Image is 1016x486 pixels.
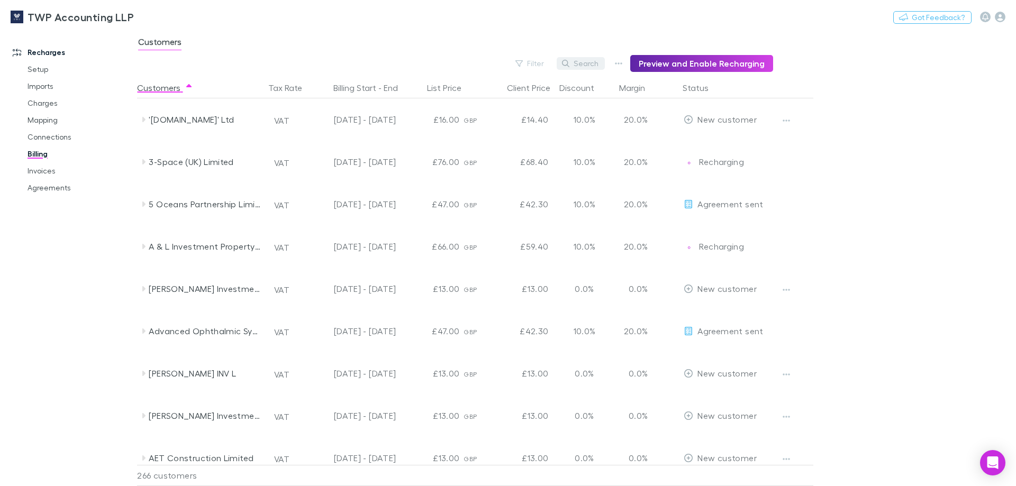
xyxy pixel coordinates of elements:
[620,367,648,380] p: 0.0%
[489,437,552,479] div: £13.00
[17,112,143,129] a: Mapping
[149,352,261,395] div: [PERSON_NAME] INV L
[17,179,143,196] a: Agreements
[620,198,648,210] p: 20.0%
[489,352,552,395] div: £13.00
[552,225,616,268] div: 10.0%
[17,61,143,78] a: Setup
[17,78,143,95] a: Imports
[893,11,972,24] button: Got Feedback?
[684,158,694,168] img: Recharging
[137,437,819,479] div: AET Construction LimitedVAT[DATE] - [DATE]£13.00GBP£13.000.0%0.0%EditNew customer
[149,98,261,141] div: '[DOMAIN_NAME]' Ltd
[400,268,464,310] div: £13.00
[697,410,756,420] span: New customer
[489,183,552,225] div: £42.30
[309,395,396,437] div: [DATE] - [DATE]
[269,281,294,298] button: VAT
[269,112,294,129] button: VAT
[684,242,694,253] img: Recharging
[683,77,721,98] button: Status
[489,395,552,437] div: £13.00
[269,154,294,171] button: VAT
[489,141,552,183] div: £68.40
[489,268,552,310] div: £13.00
[309,268,396,310] div: [DATE] - [DATE]
[697,114,756,124] span: New customer
[489,225,552,268] div: £59.40
[630,55,773,72] button: Preview and Enable Recharging
[400,183,464,225] div: £47.00
[17,145,143,162] a: Billing
[619,77,658,98] div: Margin
[507,77,563,98] button: Client Price
[137,98,819,141] div: '[DOMAIN_NAME]' LtdVAT[DATE] - [DATE]£16.00GBP£14.4010.0%20.0%EditNew customer
[697,326,763,336] span: Agreement sent
[552,268,616,310] div: 0.0%
[552,352,616,395] div: 0.0%
[149,183,261,225] div: 5 Oceans Partnership Limited
[489,310,552,352] div: £42.30
[464,159,477,167] span: GBP
[149,268,261,310] div: [PERSON_NAME] Investments Limited
[620,240,648,253] p: 20.0%
[149,395,261,437] div: [PERSON_NAME] Investments Portfolio Limited
[269,451,294,467] button: VAT
[138,36,182,50] span: Customers
[309,98,396,141] div: [DATE] - [DATE]
[137,141,819,183] div: 3-Space (UK) LimitedVAT[DATE] - [DATE]£76.00GBP£68.4010.0%20.0%EditRechargingRecharging
[309,310,396,352] div: [DATE] - [DATE]
[489,98,552,141] div: £14.40
[28,11,134,23] h3: TWP Accounting LLP
[268,77,315,98] button: Tax Rate
[149,437,261,479] div: AET Construction Limited
[309,352,396,395] div: [DATE] - [DATE]
[464,328,477,336] span: GBP
[269,324,294,341] button: VAT
[464,455,477,463] span: GBP
[137,352,819,395] div: [PERSON_NAME] INV LVAT[DATE] - [DATE]£13.00GBP£13.000.0%0.0%EditNew customer
[269,408,294,425] button: VAT
[427,77,474,98] button: List Price
[552,98,616,141] div: 10.0%
[400,141,464,183] div: £76.00
[333,77,411,98] button: Billing Start - End
[697,199,763,209] span: Agreement sent
[2,44,143,61] a: Recharges
[269,239,294,256] button: VAT
[620,409,648,422] p: 0.0%
[620,113,648,126] p: 20.0%
[464,286,477,294] span: GBP
[510,57,550,70] button: Filter
[309,225,396,268] div: [DATE] - [DATE]
[137,183,819,225] div: 5 Oceans Partnership LimitedVAT[DATE] - [DATE]£47.00GBP£42.3010.0%20.0%EditAgreement sent
[400,395,464,437] div: £13.00
[400,310,464,352] div: £47.00
[697,368,756,378] span: New customer
[309,437,396,479] div: [DATE] - [DATE]
[400,98,464,141] div: £16.00
[464,370,477,378] span: GBP
[552,183,616,225] div: 10.0%
[400,437,464,479] div: £13.00
[137,310,819,352] div: Advanced Ophthalmic Systems LtdVAT[DATE] - [DATE]£47.00GBP£42.3010.0%20.0%EditAgreement sent
[464,116,477,124] span: GBP
[557,57,605,70] button: Search
[269,366,294,383] button: VAT
[137,77,193,98] button: Customers
[552,437,616,479] div: 0.0%
[137,395,819,437] div: [PERSON_NAME] Investments Portfolio LimitedVAT[DATE] - [DATE]£13.00GBP£13.000.0%0.0%EditNew customer
[149,225,261,268] div: A & L Investment Property Limited
[400,225,464,268] div: £66.00
[464,243,477,251] span: GBP
[559,77,607,98] button: Discount
[620,325,648,337] p: 20.0%
[552,395,616,437] div: 0.0%
[620,155,648,168] p: 20.0%
[620,452,648,464] p: 0.0%
[309,141,396,183] div: [DATE] - [DATE]
[552,310,616,352] div: 10.0%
